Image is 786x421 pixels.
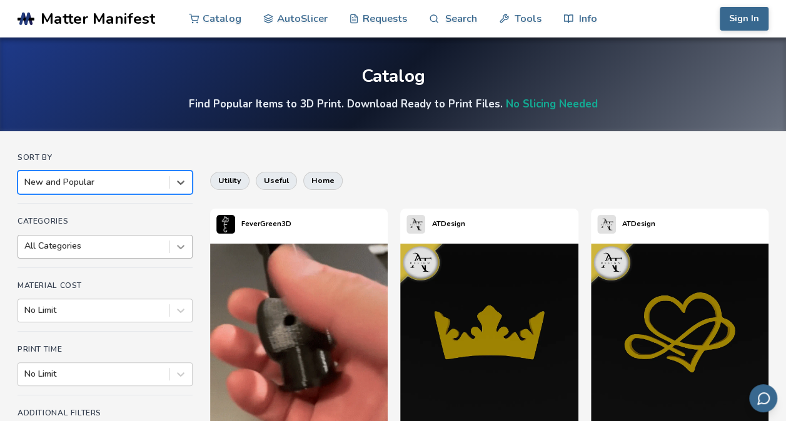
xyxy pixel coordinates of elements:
h4: Sort By [18,153,193,162]
img: ATDesign's profile [597,215,616,234]
h4: Find Popular Items to 3D Print. Download Ready to Print Files. [189,97,598,111]
button: utility [210,172,249,189]
button: home [303,172,343,189]
img: ATDesign's profile [406,215,425,234]
input: All Categories [24,241,27,251]
input: No Limit [24,305,27,315]
a: ATDesign's profileATDesign [400,209,471,240]
h4: Material Cost [18,281,193,290]
p: ATDesign [622,217,655,230]
span: Matter Manifest [41,10,155,27]
img: FeverGreen3D's profile [216,215,235,234]
h4: Print Time [18,345,193,354]
button: Sign In [720,7,768,31]
a: ATDesign's profileATDesign [591,209,662,240]
h4: Additional Filters [18,409,193,417]
a: No Slicing Needed [506,97,598,111]
h4: Categories [18,217,193,225]
p: FeverGreen3D [241,217,291,230]
p: ATDesign [431,217,465,230]
button: Send feedback via email [749,384,777,412]
input: No Limit [24,369,27,379]
div: Catalog [361,67,425,86]
button: useful [256,172,297,189]
input: New and Popular [24,177,27,187]
a: FeverGreen3D's profileFeverGreen3D [210,209,298,240]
